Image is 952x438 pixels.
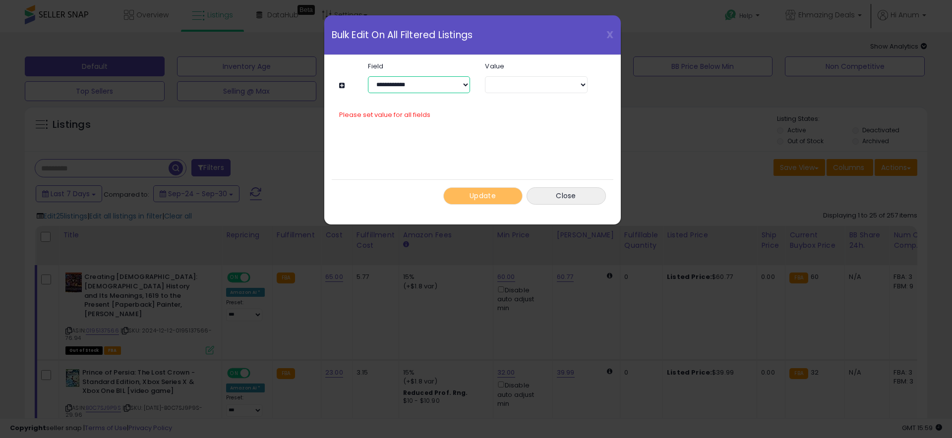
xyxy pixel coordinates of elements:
span: Bulk Edit On All Filtered Listings [332,30,473,40]
span: Please set value for all fields [339,110,430,119]
label: Value [477,63,595,69]
label: Field [360,63,477,69]
span: Update [470,191,496,201]
button: Close [527,187,606,205]
span: X [606,28,613,42]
